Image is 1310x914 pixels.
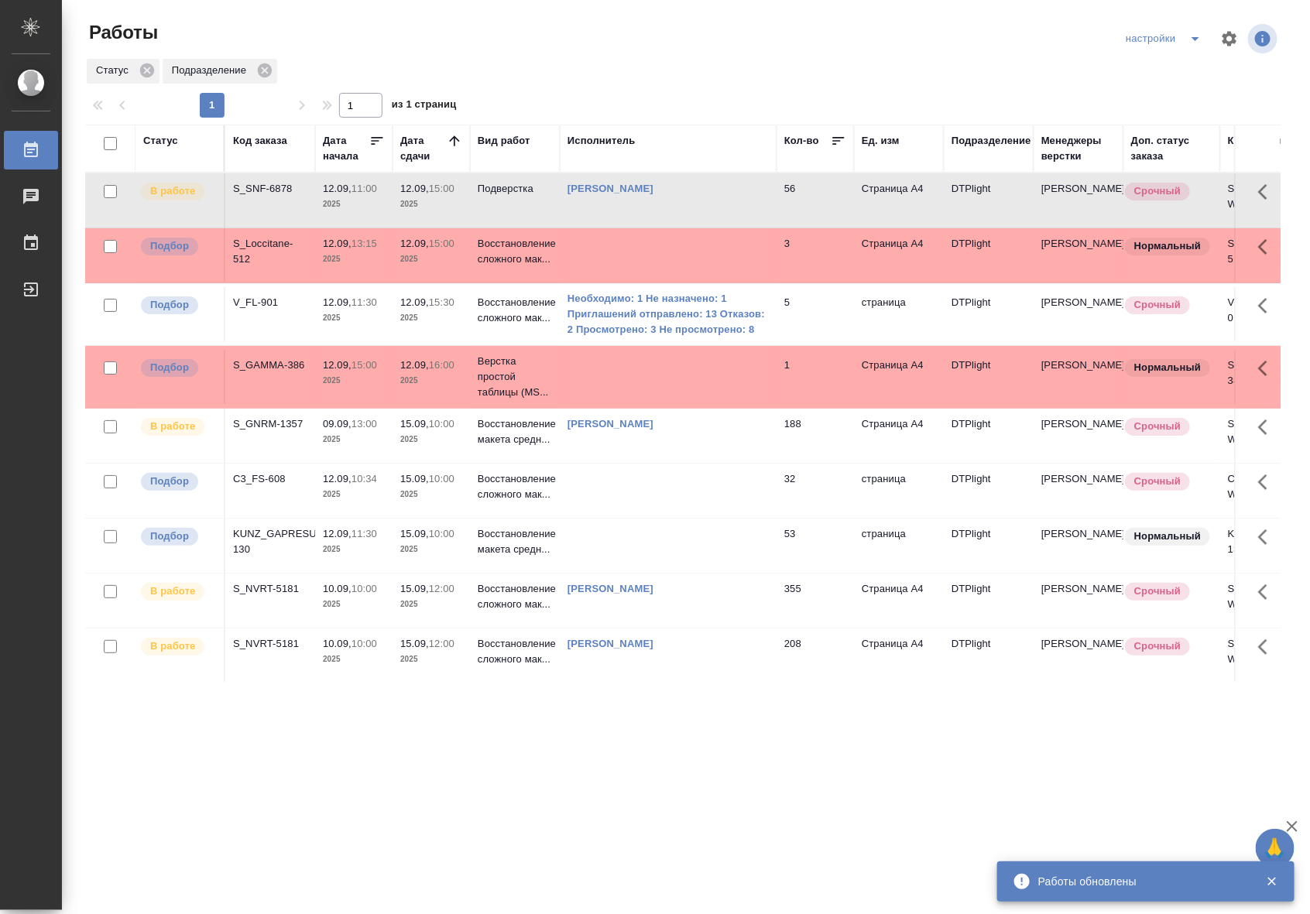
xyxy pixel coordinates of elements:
[944,464,1034,518] td: DTPlight
[1220,573,1310,628] td: S_NVRT-5181-WK-015
[568,291,769,337] a: Необходимо: 1 Не назначено: 1 Приглашений отправлено: 13 Отказов: 2 Просмотрено: 3 Не просмотрено: 8
[323,652,385,667] p: 2025
[1134,238,1201,254] p: Нормальный
[400,638,429,649] p: 15.09,
[862,133,900,149] div: Ед. изм
[1041,471,1116,487] p: [PERSON_NAME]
[944,173,1034,228] td: DTPlight
[323,432,385,447] p: 2025
[400,310,462,326] p: 2025
[1134,419,1181,434] p: Срочный
[400,296,429,308] p: 12.09,
[1249,519,1286,556] button: Здесь прячутся важные кнопки
[777,628,854,683] td: 208
[150,183,195,199] p: В работе
[1041,526,1116,542] p: [PERSON_NAME]
[478,636,552,667] p: Восстановление сложного мак...
[400,183,429,194] p: 12.09,
[323,310,385,326] p: 2025
[478,526,552,557] p: Восстановление макета средн...
[944,573,1034,628] td: DTPlight
[1256,829,1295,868] button: 🙏
[478,416,552,447] p: Восстановление макета средн...
[777,573,854,628] td: 355
[1220,628,1310,683] td: S_NVRT-5181-WK-026
[854,287,944,341] td: страница
[1248,24,1281,53] span: Посмотреть информацию
[323,583,352,594] p: 10.09,
[1134,474,1181,489] p: Срочный
[233,471,307,487] div: C3_FS-608
[952,133,1031,149] div: Подразделение
[1041,133,1116,164] div: Менеджеры верстки
[1041,236,1116,252] p: [PERSON_NAME]
[233,133,287,149] div: Код заказа
[429,183,454,194] p: 15:00
[777,287,854,341] td: 5
[323,473,352,484] p: 12.09,
[1249,350,1286,387] button: Здесь прячутся важные кнопки
[1041,581,1116,597] p: [PERSON_NAME]
[777,228,854,282] td: 3
[400,473,429,484] p: 15.09,
[944,409,1034,463] td: DTPlight
[1134,584,1181,599] p: Срочный
[400,238,429,249] p: 12.09,
[323,638,352,649] p: 10.09,
[352,528,377,539] p: 11:30
[233,416,307,432] div: S_GNRM-1357
[400,597,462,612] p: 2025
[1041,636,1116,652] p: [PERSON_NAME]
[1041,358,1116,373] p: [PERSON_NAME]
[429,418,454,430] p: 10:00
[96,63,134,78] p: Статус
[1249,573,1286,611] button: Здесь прячутся важные кнопки
[392,95,457,118] span: из 1 страниц
[233,358,307,373] div: S_GAMMA-386
[1134,297,1181,313] p: Срочный
[323,542,385,557] p: 2025
[233,526,307,557] div: KUNZ_GAPRESURS-130
[323,296,352,308] p: 12.09,
[1249,173,1286,211] button: Здесь прячутся важные кнопки
[150,529,189,544] p: Подбор
[568,183,653,194] a: [PERSON_NAME]
[400,528,429,539] p: 15.09,
[352,583,377,594] p: 10:00
[323,197,385,212] p: 2025
[478,581,552,612] p: Восстановление сложного мак...
[143,133,178,149] div: Статус
[400,197,462,212] p: 2025
[1220,519,1310,573] td: KUNZ_GAPRESURS-130-WK-007
[1220,409,1310,463] td: S_GNRM-1357-WK-003
[352,418,377,430] p: 13:00
[323,528,352,539] p: 12.09,
[1220,228,1310,282] td: S_Loccitane-512-WK-010
[944,628,1034,683] td: DTPlight
[323,238,352,249] p: 12.09,
[150,360,189,375] p: Подбор
[429,583,454,594] p: 12:00
[478,236,552,267] p: Восстановление сложного мак...
[400,542,462,557] p: 2025
[1134,183,1181,199] p: Срочный
[352,183,377,194] p: 11:00
[323,373,385,389] p: 2025
[150,584,195,599] p: В работе
[784,133,819,149] div: Кол-во
[400,487,462,502] p: 2025
[944,519,1034,573] td: DTPlight
[150,297,189,313] p: Подбор
[323,487,385,502] p: 2025
[429,638,454,649] p: 12:00
[1249,228,1286,265] button: Здесь прячутся важные кнопки
[429,528,454,539] p: 10:00
[352,638,377,649] p: 10:00
[1220,287,1310,341] td: V_FL-901-WK-010
[233,295,307,310] div: V_FL-901
[854,464,944,518] td: страница
[854,409,944,463] td: Страница А4
[568,418,653,430] a: [PERSON_NAME]
[87,59,159,84] div: Статус
[854,350,944,404] td: Страница А4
